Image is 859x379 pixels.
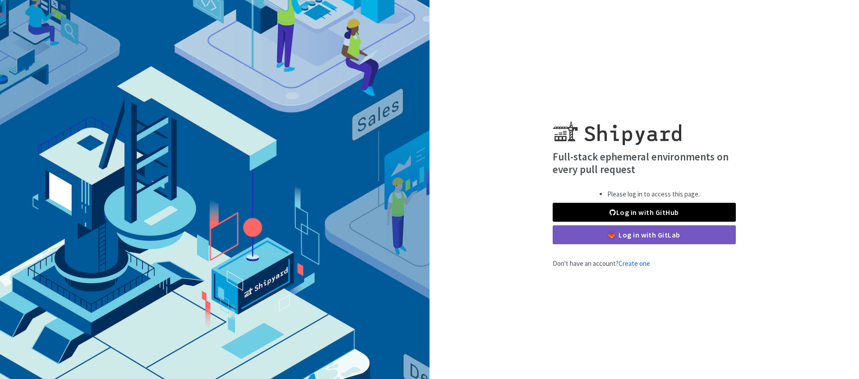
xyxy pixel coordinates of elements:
a: Log in with GitHub [553,203,736,222]
img: Shipyard logo [553,110,681,145]
a: Create one [619,259,650,268]
img: gitlab-color.svg [608,232,615,238]
a: Log in with GitLab [553,225,736,244]
h4: Full-stack ephemeral environments on every pull request [553,151,736,175]
li: Please log in to access this page. [607,189,700,200]
span: Don't have an account? [553,259,650,268]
